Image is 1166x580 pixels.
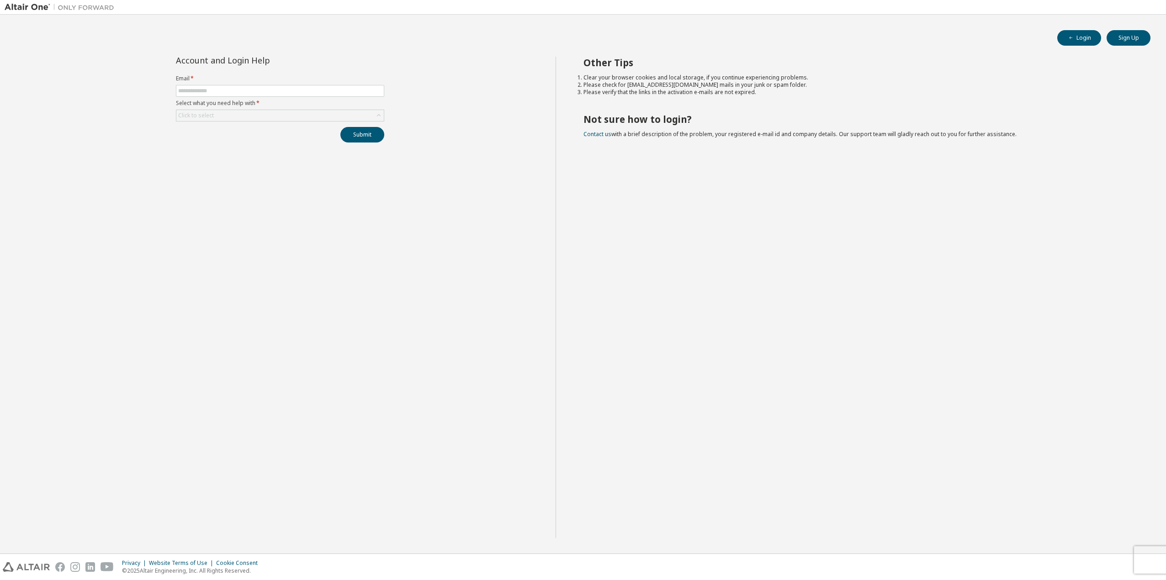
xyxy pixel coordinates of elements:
button: Submit [340,127,384,142]
span: with a brief description of the problem, your registered e-mail id and company details. Our suppo... [583,130,1017,138]
li: Clear your browser cookies and local storage, if you continue experiencing problems. [583,74,1134,81]
h2: Not sure how to login? [583,113,1134,125]
p: © 2025 Altair Engineering, Inc. All Rights Reserved. [122,567,263,575]
h2: Other Tips [583,57,1134,69]
li: Please verify that the links in the activation e-mails are not expired. [583,89,1134,96]
div: Cookie Consent [216,559,263,567]
div: Click to select [178,112,214,119]
div: Website Terms of Use [149,559,216,567]
img: linkedin.svg [85,562,95,572]
button: Sign Up [1107,30,1150,46]
img: facebook.svg [55,562,65,572]
img: youtube.svg [101,562,114,572]
img: instagram.svg [70,562,80,572]
div: Click to select [176,110,384,121]
div: Privacy [122,559,149,567]
div: Account and Login Help [176,57,343,64]
img: Altair One [5,3,119,12]
a: Contact us [583,130,611,138]
img: altair_logo.svg [3,562,50,572]
button: Login [1057,30,1101,46]
li: Please check for [EMAIL_ADDRESS][DOMAIN_NAME] mails in your junk or spam folder. [583,81,1134,89]
label: Email [176,75,384,82]
label: Select what you need help with [176,100,384,107]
